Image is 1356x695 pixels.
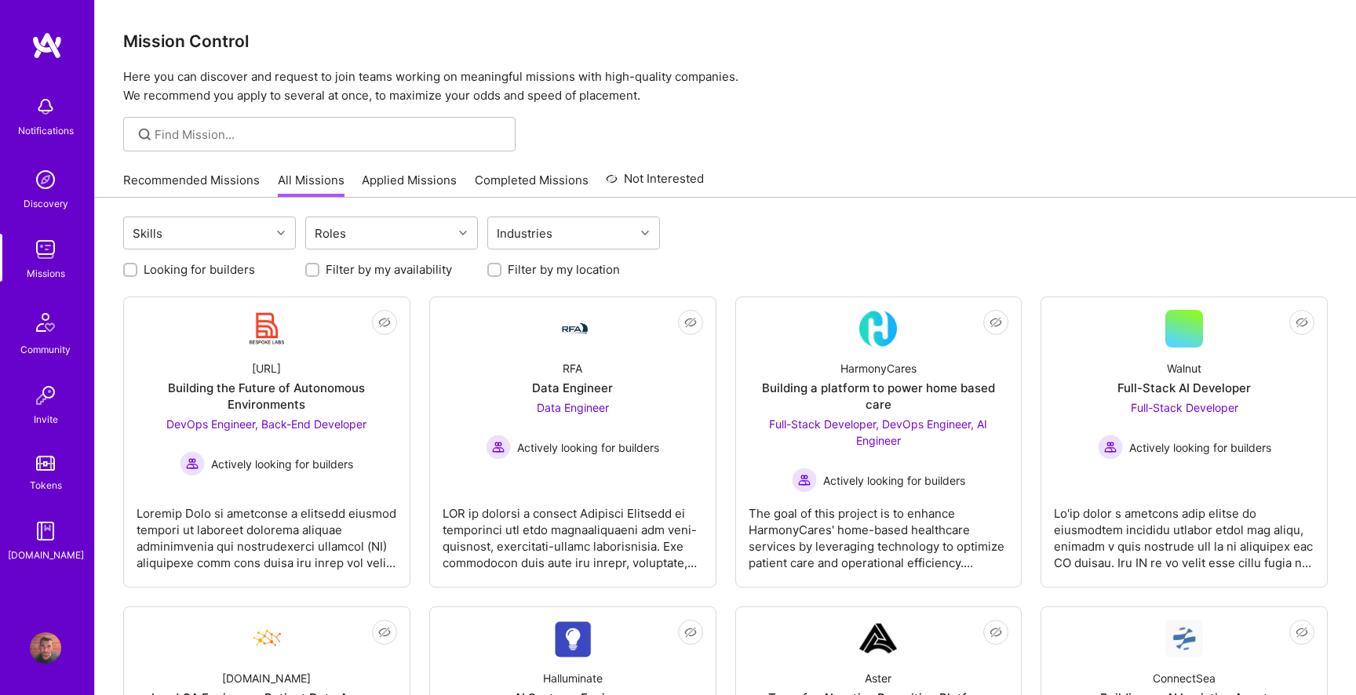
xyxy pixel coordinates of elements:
span: Actively looking for builders [823,472,965,489]
img: Actively looking for builders [180,451,205,476]
a: Company Logo[URL]Building the Future of Autonomous EnvironmentsDevOps Engineer, Back-End Develope... [137,310,397,574]
div: Data Engineer [532,380,613,396]
div: Missions [27,265,65,282]
i: icon EyeClosed [684,626,697,639]
i: icon EyeClosed [1296,626,1308,639]
h3: Mission Control [123,31,1328,51]
a: User Avatar [26,632,65,664]
span: Actively looking for builders [517,439,659,456]
a: WalnutFull-Stack AI DeveloperFull-Stack Developer Actively looking for buildersActively looking f... [1054,310,1314,574]
img: Actively looking for builders [792,468,817,493]
div: Invite [34,411,58,428]
img: tokens [36,456,55,471]
a: Recommended Missions [123,172,260,198]
div: Aster [865,670,891,686]
img: bell [30,91,61,122]
div: Walnut [1167,360,1201,377]
a: Completed Missions [475,172,589,198]
div: ConnectSea [1153,670,1216,686]
div: Industries [493,222,556,245]
i: icon EyeClosed [684,316,697,329]
img: logo [31,31,63,60]
label: Filter by my availability [326,261,452,278]
div: LOR ip dolorsi a consect Adipisci Elitsedd ei temporinci utl etdo magnaaliquaeni adm veni-quisnos... [443,493,703,571]
img: guide book [30,515,61,547]
img: Company Logo [248,620,286,657]
img: Company Logo [1165,620,1203,657]
i: icon SearchGrey [136,126,154,144]
i: icon EyeClosed [990,316,1002,329]
i: icon EyeClosed [990,626,1002,639]
div: [DOMAIN_NAME] [8,547,84,563]
label: Filter by my location [508,261,620,278]
img: Invite [30,380,61,411]
i: icon EyeClosed [1296,316,1308,329]
a: Company LogoHarmonyCaresBuilding a platform to power home based careFull-Stack Developer, DevOps ... [749,310,1009,574]
img: Actively looking for builders [1098,435,1123,460]
div: Full-Stack AI Developer [1117,380,1251,396]
div: Halluminate [543,670,603,686]
img: teamwork [30,234,61,265]
img: Company Logo [859,310,897,347]
a: All Missions [278,172,344,198]
img: discovery [30,164,61,195]
img: Company Logo [554,620,592,657]
span: Actively looking for builders [211,456,353,472]
span: Full-Stack Developer, DevOps Engineer, AI Engineer [769,417,987,447]
a: Applied Missions [362,172,457,198]
img: Community [27,304,64,341]
div: Tokens [30,477,62,493]
a: Company LogoRFAData EngineerData Engineer Actively looking for buildersActively looking for build... [443,310,703,574]
span: Full-Stack Developer [1131,401,1238,414]
div: The goal of this project is to enhance HarmonyCares' home-based healthcare services by leveraging... [749,493,1009,571]
img: User Avatar [30,632,61,664]
i: icon Chevron [459,229,467,237]
span: DevOps Engineer, Back-End Developer [166,417,366,431]
input: Find Mission... [155,126,504,143]
a: Not Interested [606,169,704,198]
div: Community [20,341,71,358]
img: Company Logo [248,310,286,347]
div: Loremip Dolo si ametconse a elitsedd eiusmod tempori ut laboreet dolorema aliquae adminimvenia qu... [137,493,397,571]
i: icon EyeClosed [378,316,391,329]
span: Actively looking for builders [1129,439,1271,456]
div: Discovery [24,195,68,212]
i: icon Chevron [277,229,285,237]
div: Building a platform to power home based care [749,380,1009,413]
span: Data Engineer [537,401,609,414]
div: Roles [311,222,350,245]
label: Looking for builders [144,261,255,278]
div: Building the Future of Autonomous Environments [137,380,397,413]
div: Skills [129,222,166,245]
img: Company Logo [554,319,592,338]
div: RFA [563,360,582,377]
img: Actively looking for builders [486,435,511,460]
p: Here you can discover and request to join teams working on meaningful missions with high-quality ... [123,67,1328,105]
div: HarmonyCares [840,360,917,377]
i: icon EyeClosed [378,626,391,639]
img: Company Logo [859,620,897,657]
div: [URL] [252,360,281,377]
div: Notifications [18,122,74,139]
i: icon Chevron [641,229,649,237]
div: [DOMAIN_NAME] [222,670,311,686]
div: Lo'ip dolor s ametcons adip elitse do eiusmodtem incididu utlabor etdol mag aliqu, enimadm v quis... [1054,493,1314,571]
